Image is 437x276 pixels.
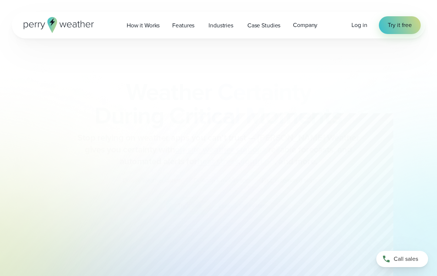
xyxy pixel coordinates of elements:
[127,21,160,30] span: How it Works
[388,21,412,30] span: Try it free
[351,21,367,29] span: Log in
[379,16,421,34] a: Try it free
[394,255,418,263] span: Call sales
[247,21,280,30] span: Case Studies
[241,18,287,33] a: Case Studies
[293,21,317,30] span: Company
[172,21,194,30] span: Features
[376,251,428,267] a: Call sales
[120,18,166,33] a: How it Works
[209,21,233,30] span: Industries
[351,21,367,30] a: Log in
